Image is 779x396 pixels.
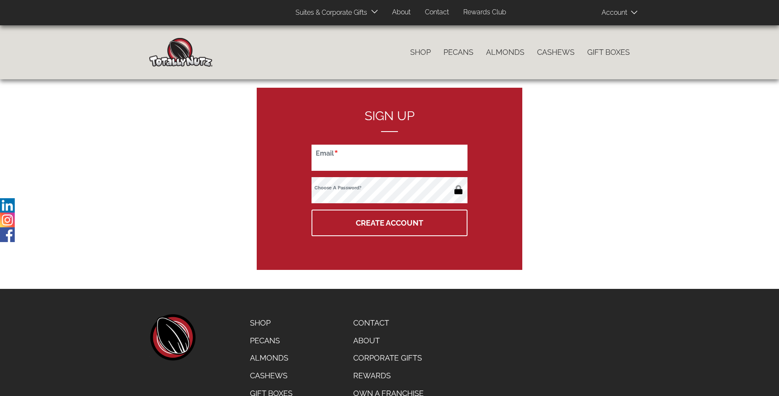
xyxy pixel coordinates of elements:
img: Home [149,38,212,67]
a: Almonds [244,349,299,367]
a: Almonds [480,43,531,61]
a: Shop [244,314,299,332]
a: Gift Boxes [581,43,636,61]
a: Pecans [437,43,480,61]
a: Rewards [347,367,430,385]
a: Cashews [244,367,299,385]
h2: Sign up [312,109,467,132]
a: Shop [404,43,437,61]
input: Email [312,145,467,171]
a: Cashews [531,43,581,61]
a: Rewards Club [457,4,513,21]
a: Contact [419,4,455,21]
a: Contact [347,314,430,332]
a: Pecans [244,332,299,350]
a: home [149,314,196,361]
a: About [347,332,430,350]
a: Corporate Gifts [347,349,430,367]
a: About [386,4,417,21]
button: Create Account [312,210,467,236]
a: Suites & Corporate Gifts [289,5,370,21]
